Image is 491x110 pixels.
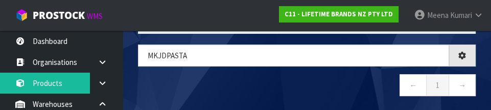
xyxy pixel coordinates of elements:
span: Meena [427,10,449,20]
small: WMS [87,11,103,21]
input: Search products [138,45,449,67]
nav: Page navigation [138,74,476,99]
span: Kumari [450,10,472,20]
img: cube-alt.png [15,9,28,21]
a: ← [400,74,427,96]
a: C11 - LIFETIME BRANDS NZ PTY LTD [279,6,399,23]
strong: C11 - LIFETIME BRANDS NZ PTY LTD [285,10,393,18]
span: ProStock [33,9,85,22]
a: → [449,74,476,96]
a: 1 [426,74,449,96]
